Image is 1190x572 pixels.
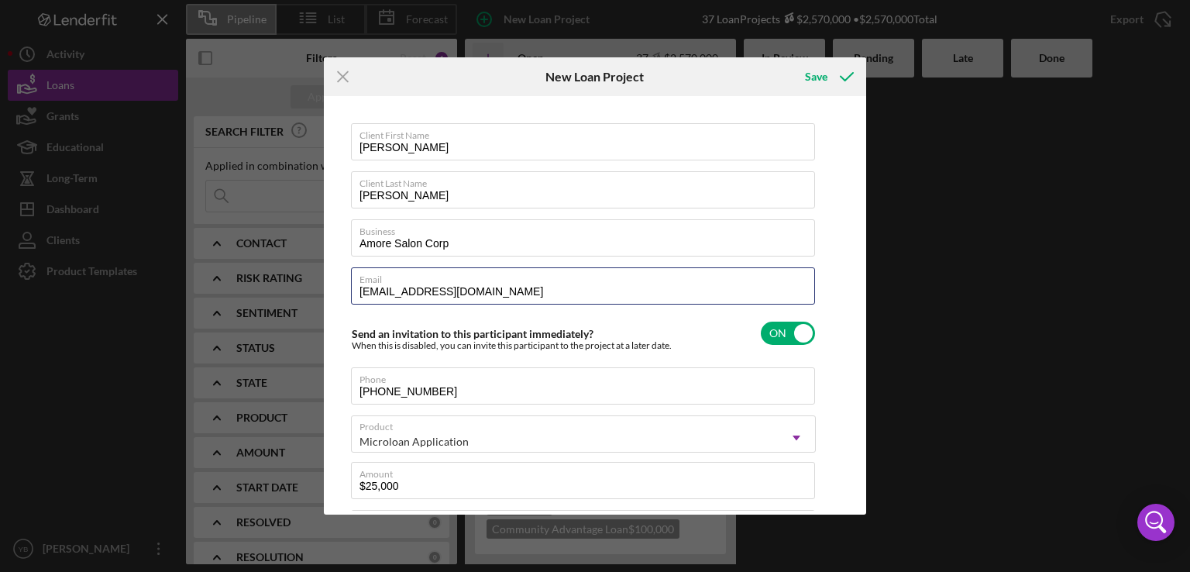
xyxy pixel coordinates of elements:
label: Phone [359,368,815,385]
label: Client Last Name [359,172,815,189]
label: Email [359,268,815,285]
label: Amount [359,463,815,480]
label: Client First Name [359,124,815,141]
button: Save [789,61,866,92]
div: Open Intercom Messenger [1137,504,1175,541]
div: Save [805,61,827,92]
h6: New Loan Project [545,70,644,84]
label: Send an invitation to this participant immediately? [352,327,593,340]
label: Business [359,220,815,237]
label: Rate [359,511,815,528]
div: When this is disabled, you can invite this participant to the project at a later date. [352,340,672,351]
div: Microloan Application [359,436,469,448]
